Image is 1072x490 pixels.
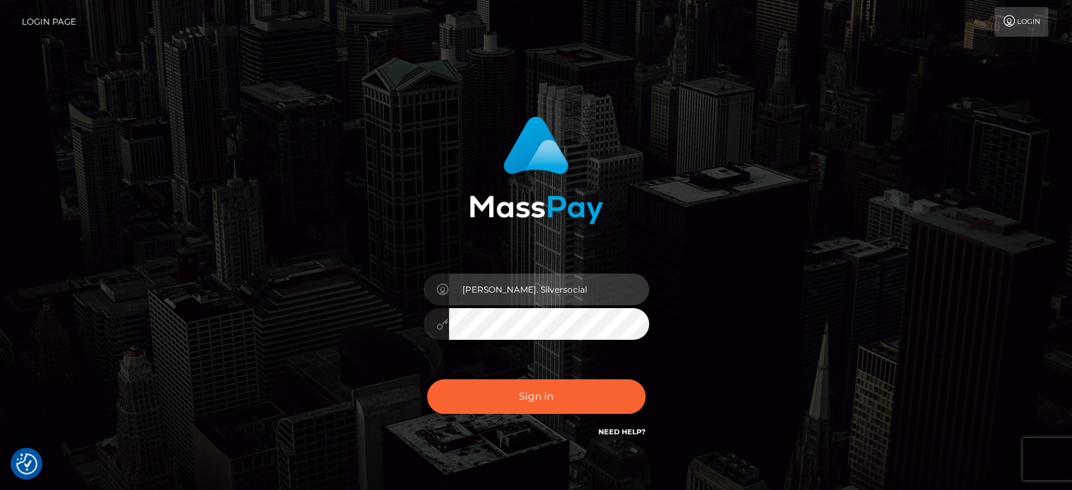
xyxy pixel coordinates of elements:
a: Need Help? [598,427,646,436]
input: Username... [449,274,649,305]
button: Consent Preferences [16,453,37,474]
img: Revisit consent button [16,453,37,474]
a: Login Page [22,7,76,37]
a: Login [994,7,1048,37]
button: Sign in [427,379,646,414]
img: MassPay Login [469,116,603,224]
